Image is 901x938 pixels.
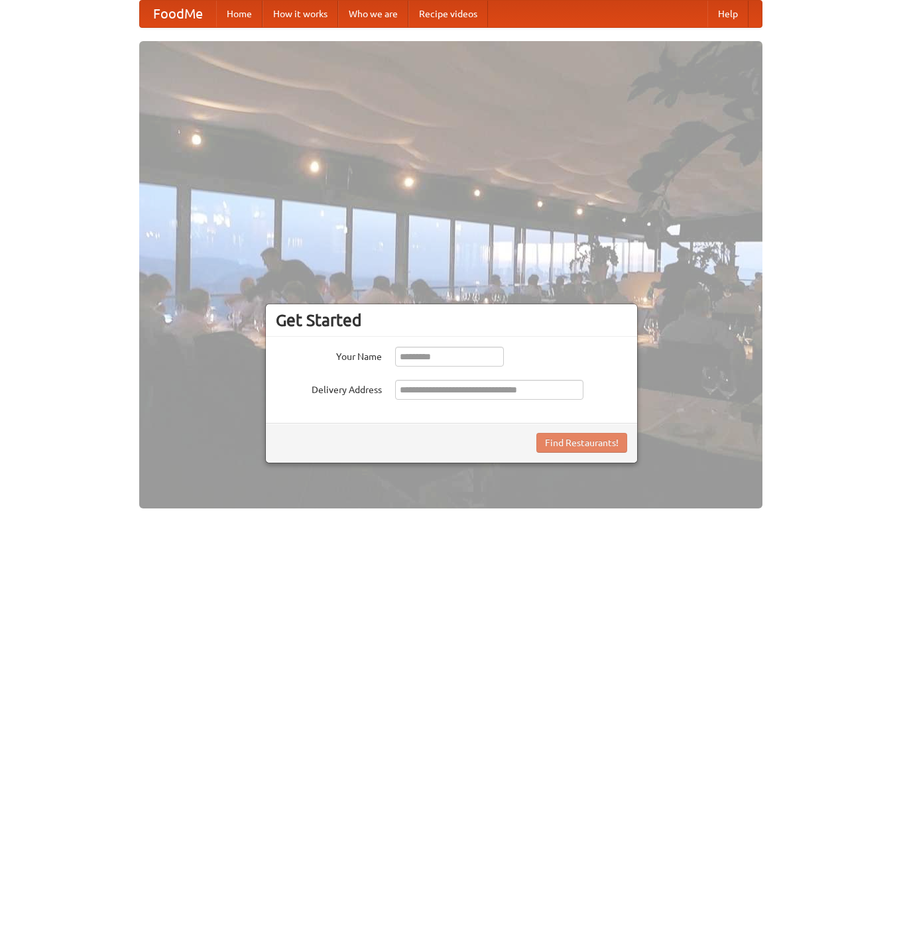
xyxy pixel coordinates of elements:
[140,1,216,27] a: FoodMe
[707,1,749,27] a: Help
[263,1,338,27] a: How it works
[276,380,382,396] label: Delivery Address
[276,347,382,363] label: Your Name
[338,1,408,27] a: Who we are
[216,1,263,27] a: Home
[536,433,627,453] button: Find Restaurants!
[408,1,488,27] a: Recipe videos
[276,310,627,330] h3: Get Started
